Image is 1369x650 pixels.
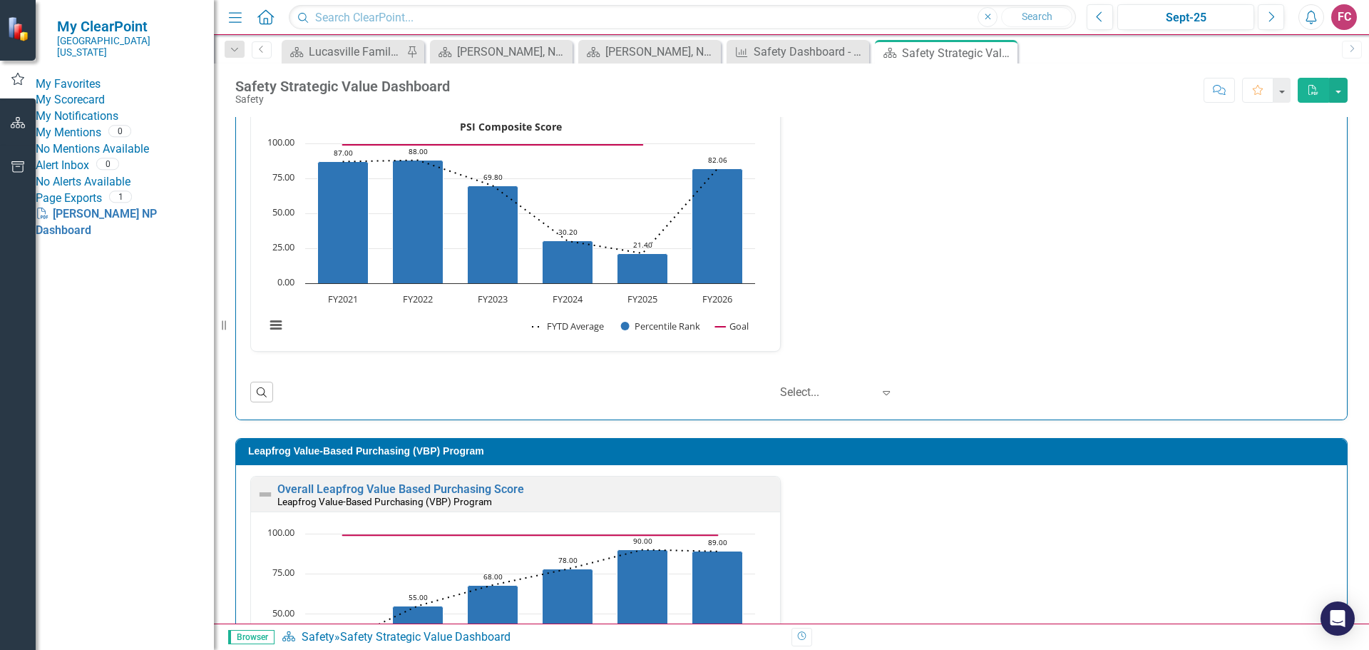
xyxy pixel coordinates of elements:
div: Open Intercom Messenger [1321,601,1355,636]
path: FY2021, 87. Percentile Rank. [318,161,369,283]
button: Search [1001,7,1072,27]
div: Sept-25 [1122,9,1249,26]
span: My ClearPoint [57,18,200,35]
path: FY2025, 21.4. Percentile Rank. [617,253,668,283]
span: Search [1022,11,1052,22]
text: 78.00 [558,555,578,565]
path: FY2024, 30.2. Percentile Rank. [543,240,593,283]
a: Alert Inbox [36,158,89,174]
path: FY2022, 88. Percentile Rank. [393,160,443,283]
small: [GEOGRAPHIC_DATA][US_STATE] [57,35,200,59]
a: [PERSON_NAME] NP Dashboard [36,207,157,237]
text: FY2026 [702,293,732,305]
g: Percentile Rank, series 2 of 3. Bar series with 6 bars. [318,160,743,283]
text: 21.40 [633,240,652,250]
button: FC [1331,4,1357,30]
g: Goal, series 3 of 3. Line with 6 data points. [340,142,646,148]
button: Show FYTD Average [532,320,605,332]
div: » [282,629,781,646]
a: My Notifications [36,108,214,125]
text: 68.00 [483,572,503,582]
a: Overall Leapfrog Value Based Purchasing Score [277,482,524,496]
text: 55.00 [409,592,428,602]
text: FY2021 [328,293,358,305]
button: Show Goal [715,320,749,332]
a: My Scorecard [36,92,214,108]
small: Leapfrog Value-Based Purchasing (VBP) Program [277,496,492,507]
span: Browser [228,630,275,644]
path: FY2023, 69.8. Percentile Rank. [468,186,518,283]
text: PSI Composite Score [460,120,562,133]
div: [PERSON_NAME], NP Dashboard [605,43,717,61]
text: FY2023 [478,293,508,305]
a: [PERSON_NAME], NP Dashboard [434,43,569,61]
a: Safety Dashboard - [PERSON_NAME], NP [730,43,866,61]
text: FY2025 [627,293,657,305]
div: Safety Strategic Value Dashboard [340,630,511,644]
text: 100.00 [267,526,294,539]
a: Lucasville Family Practice Dashboard [285,43,403,61]
div: 0 [108,126,131,138]
text: 50.00 [272,606,294,619]
h3: Leapfrog Value-Based Purchasing (VBP) Program [248,446,1340,457]
div: No Mentions Available [36,141,214,158]
img: ClearPoint Strategy [7,16,32,41]
text: 87.00 [334,148,353,158]
div: Safety Strategic Value Dashboard [235,78,450,94]
text: FY2022 [403,293,433,305]
text: 90.00 [633,536,652,546]
div: Safety Dashboard - [PERSON_NAME], NP [754,43,866,61]
div: 1 [109,191,132,203]
a: Safety [302,630,334,644]
div: Lucasville Family Practice Dashboard [309,43,403,61]
g: Goal, series 3 of 3. Line with 6 data points. [340,532,721,538]
text: 75.00 [272,171,294,183]
text: 30.20 [558,227,578,237]
a: [PERSON_NAME], NP Dashboard [582,43,717,61]
a: Page Exports [36,191,102,207]
div: [PERSON_NAME], NP Dashboard [457,43,569,61]
svg: Interactive chart [258,116,762,347]
button: Sept-25 [1117,4,1254,30]
button: View chart menu, PSI Composite Score [266,315,286,335]
text: FY2024 [553,293,583,305]
div: Safety Strategic Value Dashboard [902,44,1014,62]
a: My Mentions [36,125,101,141]
text: 89.00 [708,537,727,547]
path: FY2026, 82.06. Percentile Rank. [692,168,743,283]
div: PSI Composite Score. Highcharts interactive chart. [258,116,773,347]
text: 82.06 [708,155,727,165]
button: Show Percentile Rank [621,320,701,332]
text: 88.00 [409,146,428,156]
div: No Alerts Available [36,174,214,191]
text: 25.00 [272,240,294,253]
text: 100.00 [267,136,294,148]
input: Search ClearPoint... [289,5,1076,30]
a: My Favorites [36,76,214,93]
text: 50.00 [272,205,294,218]
text: 75.00 [272,566,294,579]
text: 69.80 [483,172,503,182]
text: 0.00 [277,275,294,288]
img: Not Defined [257,486,274,503]
div: Safety [235,94,450,105]
div: 0 [96,158,119,170]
